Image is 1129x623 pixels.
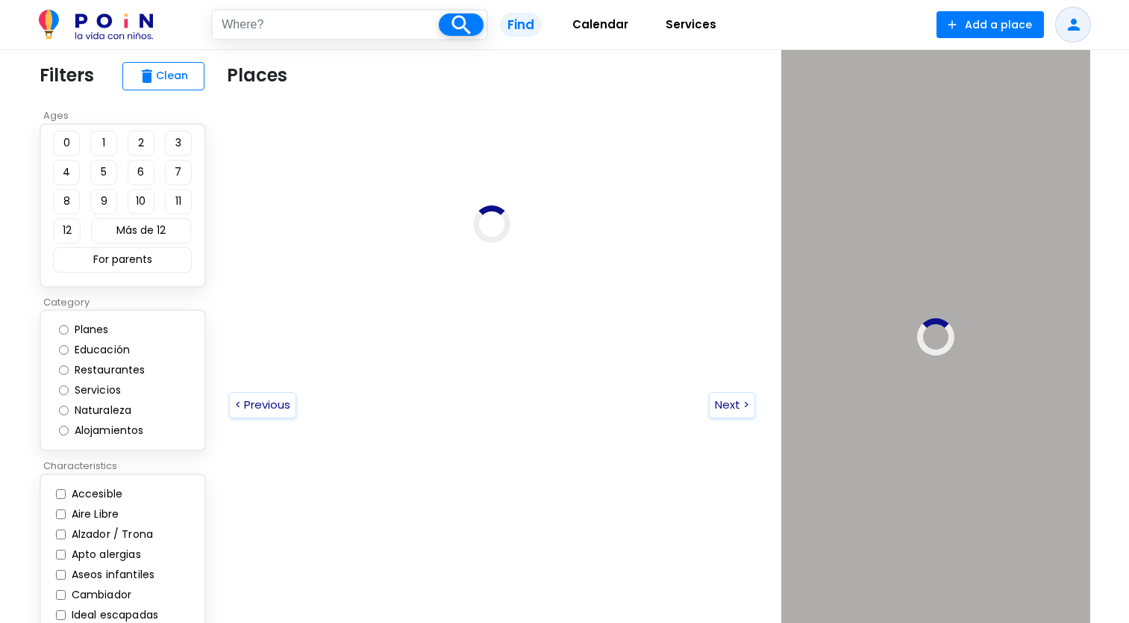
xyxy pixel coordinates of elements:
button: 1 [90,131,117,156]
label: Naturaleza [71,403,147,418]
p: Filters [40,62,94,89]
label: Educación [71,342,146,358]
i: search [448,12,474,38]
button: < Previous [229,392,296,418]
button: 11 [165,189,192,214]
button: 12 [54,218,81,244]
a: Find [488,7,554,43]
button: 5 [90,160,117,185]
button: 0 [53,131,80,156]
button: Más de 12 [91,218,191,244]
button: 3 [165,131,192,156]
p: Characteristics [40,459,215,474]
span: delete [138,67,156,85]
p: Places [227,62,287,89]
p: Category [40,295,215,310]
span: Find [500,13,542,37]
button: 4 [53,160,80,185]
span: Calendar [566,13,635,37]
label: Ideal escapadas [68,607,159,623]
button: 6 [128,160,154,185]
button: deleteClean [122,62,204,90]
button: For parents [53,247,192,273]
label: Planes [71,322,124,338]
img: POiN [39,10,153,40]
label: Servicios [71,382,137,398]
button: Add a place [936,11,1044,38]
p: Ages [40,108,215,123]
label: Accesible [68,486,123,502]
button: 10 [128,189,154,214]
button: 8 [53,189,80,214]
label: Aire Libre [68,506,119,522]
label: Restaurantes [71,362,160,378]
label: Aseos infantiles [68,567,155,583]
a: Services [647,7,735,43]
button: 9 [90,189,117,214]
span: Services [659,13,723,37]
label: Cambiador [68,587,132,603]
label: Alojamientos [71,423,159,438]
a: Calendar [554,7,647,43]
input: Where? [213,10,439,39]
button: Next > [709,392,755,418]
button: 7 [165,160,192,185]
label: Apto alergias [68,547,141,562]
label: Alzador / Trona [68,527,154,542]
button: 2 [128,131,154,156]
